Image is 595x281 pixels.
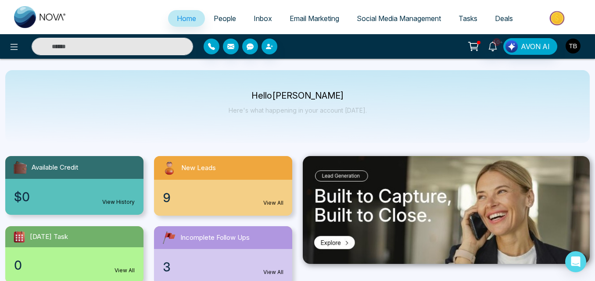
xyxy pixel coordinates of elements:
img: Market-place.gif [526,8,590,28]
span: Incomplete Follow Ups [180,233,250,243]
span: Email Marketing [290,14,339,23]
span: [DATE] Task [30,232,68,242]
a: View All [263,268,283,276]
a: View All [263,199,283,207]
span: Deals [495,14,513,23]
span: Social Media Management [357,14,441,23]
img: User Avatar [566,39,581,53]
a: Email Marketing [281,10,348,27]
a: View All [115,267,135,274]
p: Hello [PERSON_NAME] [229,92,367,100]
a: Deals [486,10,522,27]
span: People [214,14,236,23]
img: . [303,156,590,264]
img: newLeads.svg [161,160,178,176]
img: availableCredit.svg [12,160,28,175]
div: Open Intercom Messenger [565,251,586,272]
a: Home [168,10,205,27]
a: 10+ [482,38,503,53]
img: Nova CRM Logo [14,6,67,28]
a: Tasks [450,10,486,27]
img: Lead Flow [505,40,518,53]
span: 9 [163,189,171,207]
button: AVON AI [503,38,557,55]
span: New Leads [181,163,216,173]
img: todayTask.svg [12,230,26,244]
span: AVON AI [521,41,550,52]
p: Here's what happening in your account [DATE]. [229,107,367,114]
a: New Leads9View All [149,156,297,216]
span: 10+ [493,38,501,46]
span: Inbox [254,14,272,23]
a: People [205,10,245,27]
img: followUps.svg [161,230,177,245]
span: Home [177,14,196,23]
span: Available Credit [32,163,78,173]
a: Inbox [245,10,281,27]
span: $0 [14,188,30,206]
span: Tasks [459,14,477,23]
a: Social Media Management [348,10,450,27]
span: 3 [163,258,171,276]
a: View History [102,198,135,206]
span: 0 [14,256,22,274]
